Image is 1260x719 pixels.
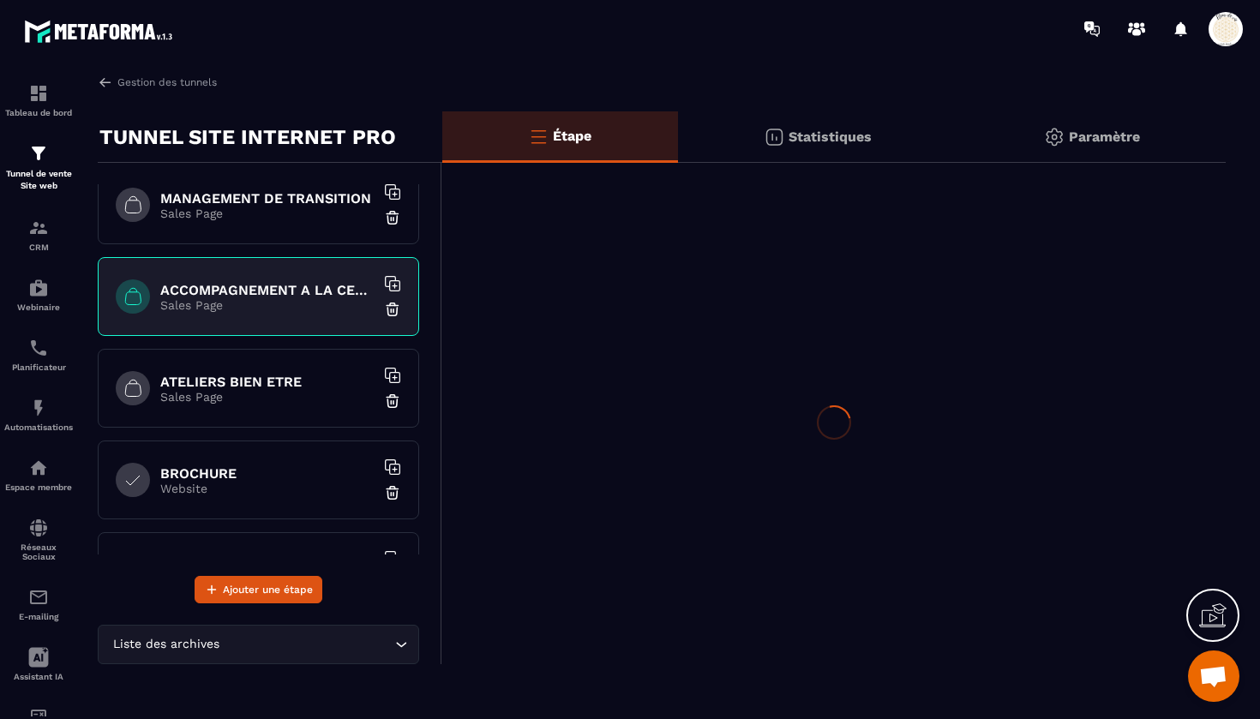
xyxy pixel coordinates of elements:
[160,390,375,404] p: Sales Page
[28,278,49,298] img: automations
[764,127,784,147] img: stats.20deebd0.svg
[4,205,73,265] a: formationformationCRM
[28,518,49,538] img: social-network
[4,482,73,492] p: Espace membre
[28,83,49,104] img: formation
[28,458,49,478] img: automations
[195,576,322,603] button: Ajouter une étape
[384,209,401,226] img: trash
[160,282,375,298] h6: ACCOMPAGNEMENT A LA CERTIFICATION HAS
[4,542,73,561] p: Réseaux Sociaux
[98,625,419,664] div: Search for option
[4,385,73,445] a: automationsautomationsAutomatisations
[99,120,396,154] p: TUNNEL SITE INTERNET PRO
[160,482,375,495] p: Website
[4,130,73,205] a: formationformationTunnel de vente Site web
[384,484,401,501] img: trash
[160,374,375,390] h6: ATELIERS BIEN ETRE
[553,128,591,144] p: Étape
[160,298,375,312] p: Sales Page
[223,581,313,598] span: Ajouter une étape
[4,265,73,325] a: automationsautomationsWebinaire
[28,398,49,418] img: automations
[1188,650,1239,702] div: Ouvrir le chat
[4,672,73,681] p: Assistant IA
[4,422,73,432] p: Automatisations
[789,129,872,145] p: Statistiques
[160,207,375,220] p: Sales Page
[28,218,49,238] img: formation
[4,634,73,694] a: Assistant IA
[4,574,73,634] a: emailemailE-mailing
[4,445,73,505] a: automationsautomationsEspace membre
[28,587,49,608] img: email
[4,108,73,117] p: Tableau de bord
[384,392,401,410] img: trash
[4,303,73,312] p: Webinaire
[28,143,49,164] img: formation
[4,505,73,574] a: social-networksocial-networkRéseaux Sociaux
[98,75,113,90] img: arrow
[160,190,375,207] h6: MANAGEMENT DE TRANSITION
[24,15,178,47] img: logo
[4,325,73,385] a: schedulerschedulerPlanificateur
[4,612,73,621] p: E-mailing
[4,70,73,130] a: formationformationTableau de bord
[4,362,73,372] p: Planificateur
[109,635,223,654] span: Liste des archives
[223,635,391,654] input: Search for option
[528,126,549,147] img: bars-o.4a397970.svg
[384,301,401,318] img: trash
[1044,127,1065,147] img: setting-gr.5f69749f.svg
[28,338,49,358] img: scheduler
[4,168,73,192] p: Tunnel de vente Site web
[1069,129,1140,145] p: Paramètre
[160,465,375,482] h6: BROCHURE
[98,75,217,90] a: Gestion des tunnels
[4,243,73,252] p: CRM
